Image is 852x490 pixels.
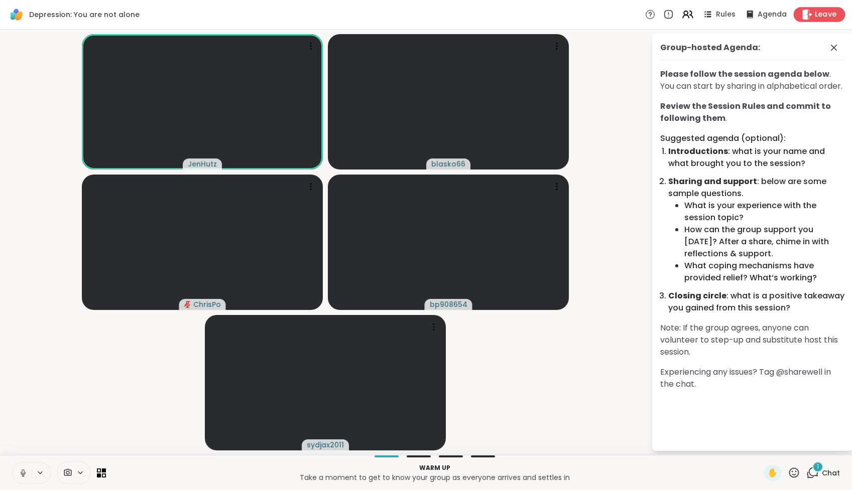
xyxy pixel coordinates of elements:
[660,322,845,358] p: Note: If the group agrees, anyone can volunteer to step-up and substitute host this session.
[668,145,845,170] li: : what is your name and what brought you to the session?
[430,299,467,309] span: bp908654
[668,290,845,314] li: : what is a positive takeaway you gained from this session?
[684,224,845,260] li: How can the group support you [DATE]? After a share, chime in with reflections & support.
[684,260,845,284] li: What coping mechanisms have provided relief? What‘s working?
[193,299,221,309] span: ChrisPo
[660,68,829,80] b: Please follow the session agenda below
[431,159,465,169] span: blasko66
[660,42,760,54] div: Group-hosted Agenda:
[758,10,787,20] span: Agenda
[188,159,217,169] span: JenHutz
[817,462,819,471] span: 1
[660,132,845,144] div: Suggested agenda (optional):
[716,10,736,20] span: Rules
[660,100,831,124] b: Review the Session Rules and commit to following them
[768,467,778,479] span: ✋
[660,366,845,390] p: Experiencing any issues? Tag @sharewell in the chat.
[8,6,25,23] img: ShareWell Logomark
[29,10,140,20] span: Depression: You are not alone
[660,68,845,92] p: . You can start by sharing in alphabetical order.
[184,301,191,308] span: audio-muted
[668,145,728,157] b: Introductions
[660,100,845,124] div: .
[668,176,757,187] b: Sharing and support
[112,463,758,472] p: Warm up
[668,290,726,301] b: Closing circle
[307,440,344,450] span: sydjax2011
[815,10,837,20] span: Leave
[684,200,845,224] li: What is your experience with the session topic?
[112,472,758,482] p: Take a moment to get to know your group as everyone arrives and settles in
[668,176,845,284] li: : below are some sample questions.
[822,468,840,478] span: Chat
